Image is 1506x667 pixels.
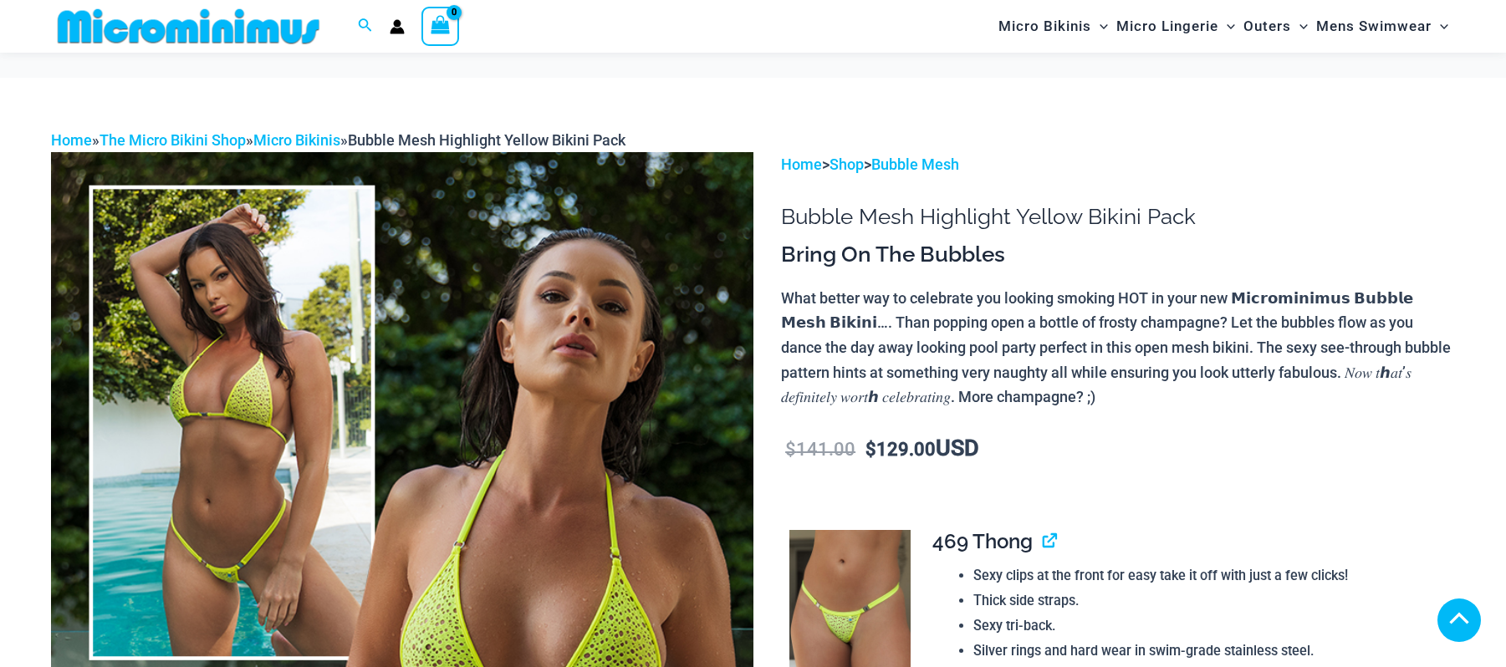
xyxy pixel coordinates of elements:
[785,439,796,460] span: $
[781,286,1455,410] p: What better way to celebrate you looking smoking HOT in your new 𝗠𝗶𝗰𝗿𝗼𝗺𝗶𝗻𝗶𝗺𝘂𝘀 𝗕𝘂𝗯𝗯𝗹𝗲 𝗠𝗲𝘀𝗵 𝗕𝗶𝗸𝗶𝗻𝗶…...
[1091,5,1108,48] span: Menu Toggle
[781,241,1455,269] h3: Bring On The Bubbles
[253,131,340,149] a: Micro Bikinis
[1239,5,1312,48] a: OutersMenu ToggleMenu Toggle
[994,5,1112,48] a: Micro BikinisMenu ToggleMenu Toggle
[871,155,959,173] a: Bubble Mesh
[348,131,625,149] span: Bubble Mesh Highlight Yellow Bikini Pack
[865,439,876,460] span: $
[390,19,405,34] a: Account icon link
[1432,5,1448,48] span: Menu Toggle
[781,152,1455,177] p: > >
[785,439,855,460] bdi: 141.00
[865,439,936,460] bdi: 129.00
[830,155,864,173] a: Shop
[1218,5,1235,48] span: Menu Toggle
[51,131,625,149] span: » » »
[932,529,1033,553] span: 469 Thong
[358,16,373,37] a: Search icon link
[973,588,1442,614] li: Thick side straps.
[1312,5,1452,48] a: Mens SwimwearMenu ToggleMenu Toggle
[998,5,1091,48] span: Micro Bikinis
[1316,5,1432,48] span: Mens Swimwear
[781,436,1455,462] p: USD
[992,3,1456,50] nav: Site Navigation
[1243,5,1291,48] span: Outers
[781,204,1455,230] h1: Bubble Mesh Highlight Yellow Bikini Pack
[973,563,1442,588] li: Sexy clips at the front for easy take it off with just a few clicks!
[1116,5,1218,48] span: Micro Lingerie
[421,7,460,45] a: View Shopping Cart, empty
[51,8,326,45] img: MM SHOP LOGO FLAT
[1112,5,1239,48] a: Micro LingerieMenu ToggleMenu Toggle
[51,131,92,149] a: Home
[973,639,1442,664] li: Silver rings and hard wear in swim-grade stainless steel.
[973,614,1442,639] li: Sexy tri-back.
[1291,5,1308,48] span: Menu Toggle
[100,131,246,149] a: The Micro Bikini Shop
[781,155,822,173] a: Home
